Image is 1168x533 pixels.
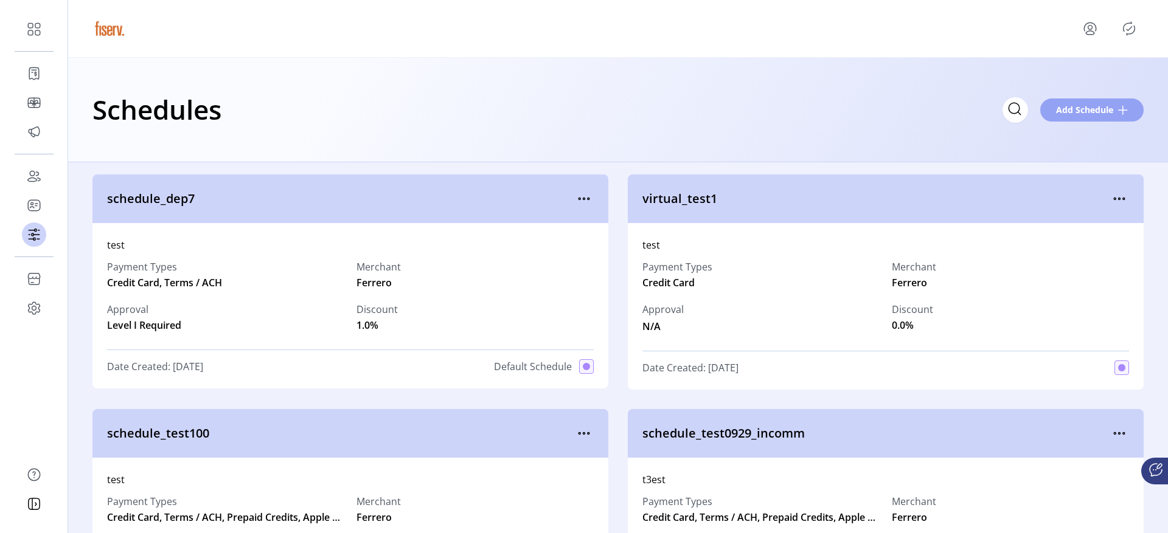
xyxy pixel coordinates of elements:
[356,275,392,290] span: Ferrero
[1110,189,1129,208] button: menu
[1066,14,1119,43] button: menu
[356,510,392,524] span: Ferrero
[1003,97,1028,123] input: Search
[107,302,181,317] label: Approval
[107,510,344,524] span: Credit Card, Terms / ACH, Prepaid Credits, Apple Pay, Google Pay
[107,359,203,374] span: Date Created: [DATE]
[642,238,1129,252] div: test
[107,190,574,208] span: schedule_dep7
[107,260,344,274] label: Payment Types
[356,318,378,332] span: 1.0%
[1110,424,1129,443] button: menu
[107,472,594,487] div: test
[892,260,936,274] label: Merchant
[107,318,181,332] span: Level I Required
[92,88,221,131] h1: Schedules
[642,360,739,375] span: Date Created: [DATE]
[642,260,712,274] label: Payment Types
[1119,19,1139,38] button: Publisher Panel
[892,510,927,524] span: Ferrero
[107,238,594,252] div: test
[107,494,344,509] label: Payment Types
[356,260,401,274] label: Merchant
[892,302,933,317] label: Discount
[642,472,1129,487] div: t3est
[642,275,695,290] span: Credit Card
[892,275,927,290] span: Ferrero
[642,317,684,334] span: N/A
[574,189,594,208] button: menu
[107,424,574,442] span: schedule_test100
[107,275,344,290] span: Credit Card, Terms / ACH
[494,359,572,374] span: Default Schedule
[356,302,398,317] label: Discount
[356,494,401,509] label: Merchant
[1056,103,1113,116] span: Add Schedule
[642,510,880,524] span: Credit Card, Terms / ACH, Prepaid Credits, Apple Pay, Google Pay
[642,302,684,317] span: Approval
[892,494,936,509] label: Merchant
[892,318,914,332] span: 0.0%
[574,424,594,443] button: menu
[642,424,1110,442] span: schedule_test0929_incomm
[92,12,127,46] img: logo
[1040,98,1144,122] button: Add Schedule
[642,190,1110,208] span: virtual_test1
[642,494,880,509] label: Payment Types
